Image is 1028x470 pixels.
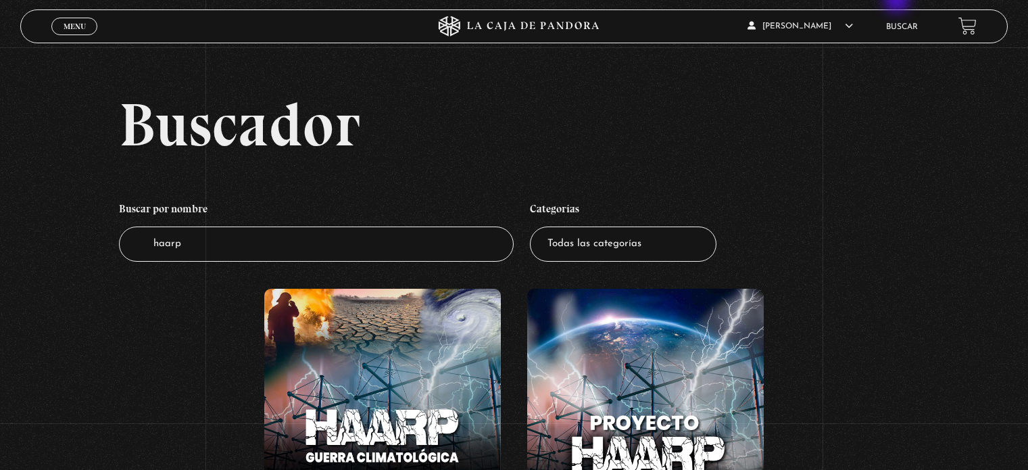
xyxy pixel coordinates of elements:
a: View your shopping cart [958,17,977,35]
span: Cerrar [59,34,91,43]
span: [PERSON_NAME] [748,22,853,30]
h4: Categorías [530,195,716,227]
a: Buscar [886,23,918,31]
span: Menu [64,22,86,30]
h2: Buscador [119,94,1007,155]
h4: Buscar por nombre [119,195,514,227]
